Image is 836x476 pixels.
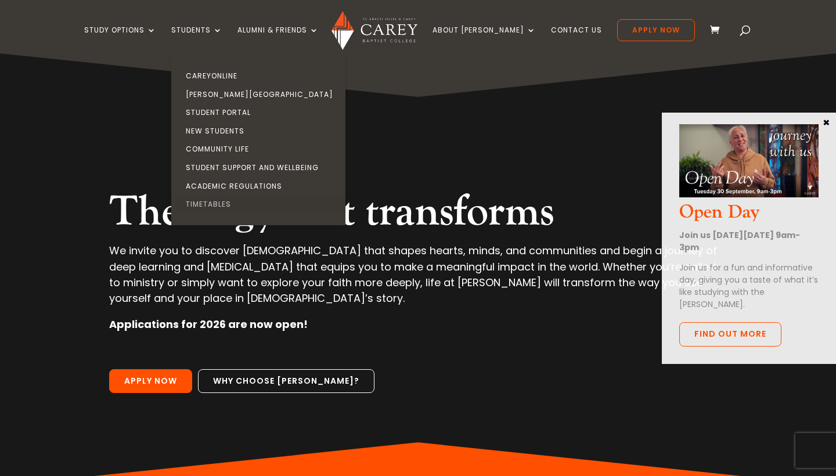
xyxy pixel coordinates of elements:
[551,26,602,53] a: Contact Us
[679,124,819,197] img: Open Day Oct 2025
[174,140,348,158] a: Community Life
[174,177,348,196] a: Academic Regulations
[679,229,800,253] strong: Join us [DATE][DATE] 9am-3pm
[617,19,695,41] a: Apply Now
[679,201,819,229] h3: Open Day
[171,26,222,53] a: Students
[109,369,192,394] a: Apply Now
[174,103,348,122] a: Student Portal
[174,195,348,214] a: Timetables
[237,26,319,53] a: Alumni & Friends
[198,369,374,394] a: Why choose [PERSON_NAME]?
[820,117,832,127] button: Close
[679,187,819,201] a: Open Day Oct 2025
[174,158,348,177] a: Student Support and Wellbeing
[679,322,781,347] a: Find out more
[109,317,308,331] strong: Applications for 2026 are now open!
[174,67,348,85] a: CareyOnline
[109,243,727,316] p: We invite you to discover [DEMOGRAPHIC_DATA] that shapes hearts, minds, and communities and begin...
[84,26,156,53] a: Study Options
[679,262,819,311] p: Join us for a fun and informative day, giving you a taste of what it’s like studying with the [PE...
[174,122,348,140] a: New Students
[109,187,727,243] h2: Theology that transforms
[174,85,348,104] a: [PERSON_NAME][GEOGRAPHIC_DATA]
[331,11,417,50] img: Carey Baptist College
[433,26,536,53] a: About [PERSON_NAME]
